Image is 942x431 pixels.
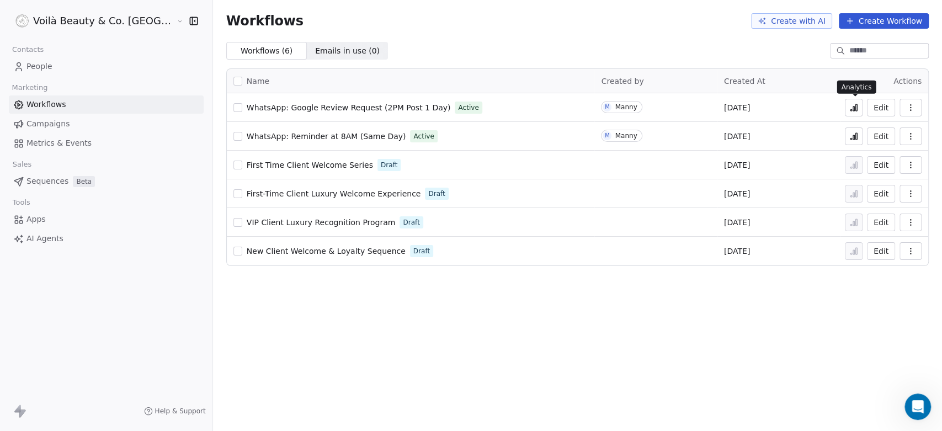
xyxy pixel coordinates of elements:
div: Here's the stripe transactions [46,132,212,251]
div: Manny says… [9,321,212,369]
span: Metrics & Events [26,137,92,149]
div: I believe this is a critical issue as it is related to payment [40,321,212,355]
span: [DATE] [724,217,750,228]
button: Create Workflow [839,13,929,29]
h1: Fin [54,6,67,14]
button: Create with AI [751,13,832,29]
a: First-Time Client Luxury Welcome Experience [247,188,421,199]
span: New Client Welcome & Loyalty Sequence [247,247,406,256]
button: Upload attachment [52,347,61,355]
p: Analytics [841,83,871,92]
div: Here's the stripe transactions [55,233,203,244]
button: Edit [867,242,895,260]
span: [DATE] [724,131,750,142]
span: VIP Client Luxury Recognition Program [247,218,396,227]
span: [DATE] [724,246,750,257]
a: Metrics & Events [9,134,204,152]
span: Apps [26,214,46,225]
span: People [26,61,52,72]
a: WhatsApp: Reminder at 8AM (Same Day) [247,131,406,142]
span: [DATE] [724,188,750,199]
button: Send a message… [189,342,207,360]
a: WhatsApp: Google Review Request (2PM Post 1 Day) [247,102,451,113]
span: Campaigns [26,118,70,130]
button: Voilà Beauty & Co. [GEOGRAPHIC_DATA] [13,12,168,30]
textarea: Message… [9,323,211,342]
a: SequencesBeta [9,172,204,190]
span: Workflows [26,99,66,110]
a: People [9,57,204,76]
button: Gif picker [35,347,44,355]
span: Active [458,103,478,113]
p: The team can also help [54,14,137,25]
span: Tools [8,194,35,211]
a: First Time Client Welcome Series [247,159,373,171]
span: Created At [724,77,765,86]
span: [DATE] [724,102,750,113]
div: Stripe says that at the very beginning, the payment wasn’t activated; it had already failed. Howe... [49,259,203,313]
span: First Time Client Welcome Series [247,161,373,169]
img: Profile image for Fin [31,6,49,24]
span: WhatsApp: Reminder at 8AM (Same Day) [247,132,406,141]
div: M [605,131,610,140]
div: Manny says… [9,252,212,321]
span: Emails in use ( 0 ) [315,45,380,57]
button: Edit [867,214,895,231]
span: Draft [428,189,445,199]
span: Sequences [26,175,68,187]
div: M [605,103,610,111]
span: Created by [601,77,643,86]
button: Edit [867,156,895,174]
button: go back [7,4,28,25]
span: Workflows [226,13,304,29]
span: Actions [893,77,922,86]
a: AI Agents [9,230,204,248]
button: Start recording [70,347,79,355]
span: Contacts [7,41,49,58]
a: New Client Welcome & Loyalty Sequence [247,246,406,257]
button: Edit [867,185,895,203]
button: Emoji picker [17,347,26,355]
span: Voilà Beauty & Co. [GEOGRAPHIC_DATA] [33,14,174,28]
span: Draft [381,160,397,170]
div: Manny [615,103,637,111]
span: Beta [73,176,95,187]
a: Campaigns [9,115,204,133]
span: AI Agents [26,233,63,244]
span: Help & Support [155,407,206,416]
span: Draft [413,246,430,256]
div: Manny [615,132,637,140]
a: Apps [9,210,204,228]
button: Edit [867,99,895,116]
div: It initially showed “Activated” even though the payment failed, and later the customer was update... [49,60,203,125]
img: Voila_Beauty_And_Co_Logo.png [15,14,29,28]
iframe: Intercom live chat [904,393,931,420]
div: Close [194,4,214,24]
a: Help & Support [144,407,206,416]
span: First-Time Client Luxury Welcome Experience [247,189,421,198]
span: Active [413,131,434,141]
div: Stripe says that at the very beginning, the payment wasn’t activated; it had already failed. Howe... [40,252,212,320]
span: Marketing [7,79,52,96]
button: Edit [867,127,895,145]
button: Home [173,4,194,25]
span: Name [247,76,269,87]
span: Sales [8,156,36,173]
a: Workflows [9,95,204,114]
span: [DATE] [724,159,750,171]
span: Draft [403,217,419,227]
span: WhatsApp: Google Review Request (2PM Post 1 Day) [247,103,451,112]
a: VIP Client Luxury Recognition Program [247,217,396,228]
div: Manny says… [9,132,212,252]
